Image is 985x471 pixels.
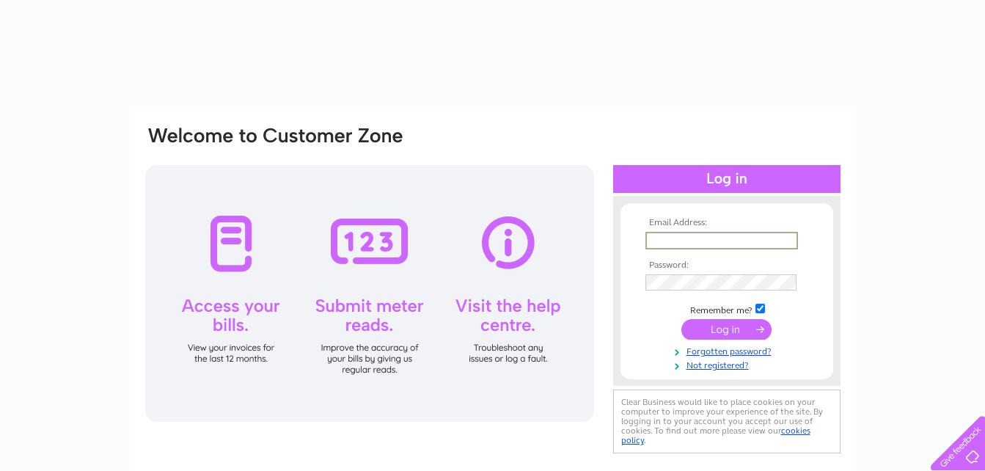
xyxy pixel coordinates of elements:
[645,343,812,357] a: Forgotten password?
[613,390,841,453] div: Clear Business would like to place cookies on your computer to improve your experience of the sit...
[642,302,812,316] td: Remember me?
[645,357,812,371] a: Not registered?
[681,319,772,340] input: Submit
[642,260,812,271] th: Password:
[642,218,812,228] th: Email Address:
[621,426,810,445] a: cookies policy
